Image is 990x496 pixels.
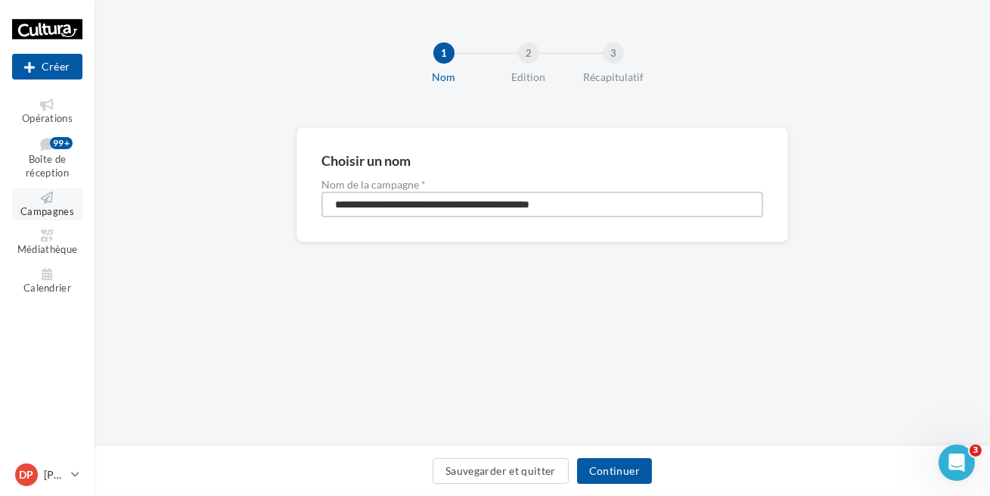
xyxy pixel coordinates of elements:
[577,458,652,484] button: Continuer
[12,54,82,80] div: Nouvelle campagne
[26,153,69,179] span: Boîte de réception
[12,134,82,182] a: Boîte de réception99+
[603,42,624,64] div: 3
[565,70,662,85] div: Récapitulatif
[396,70,492,85] div: Nom
[20,467,34,482] span: DP
[433,458,569,484] button: Sauvegarder et quitter
[12,265,82,298] a: Calendrier
[44,467,65,482] p: [PERSON_NAME] Y DEL RIO
[20,205,74,217] span: Campagnes
[22,112,73,124] span: Opérations
[939,445,975,481] iframe: Intercom live chat
[518,42,539,64] div: 2
[970,445,982,457] span: 3
[50,137,73,149] div: 99+
[433,42,455,64] div: 1
[12,95,82,128] a: Opérations
[12,54,82,80] button: Créer
[12,189,82,221] a: Campagnes
[23,282,71,294] span: Calendrier
[321,179,763,190] label: Nom de la campagne *
[480,70,577,85] div: Edition
[12,460,82,489] a: DP [PERSON_NAME] Y DEL RIO
[321,154,411,167] div: Choisir un nom
[12,226,82,259] a: Médiathèque
[17,244,78,256] span: Médiathèque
